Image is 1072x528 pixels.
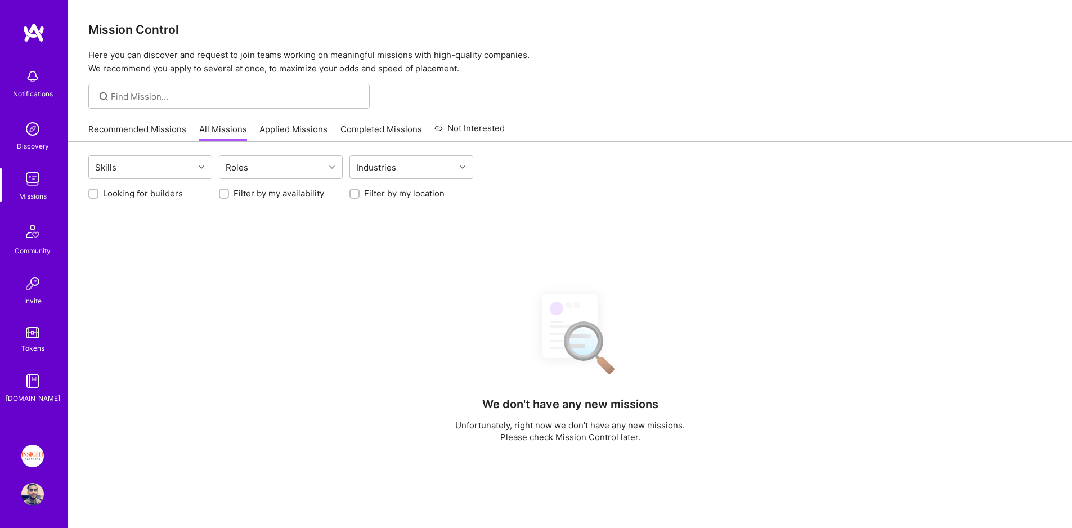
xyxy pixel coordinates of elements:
[21,272,44,295] img: Invite
[111,91,361,102] input: overall type: UNKNOWN_TYPE server type: NO_SERVER_DATA heuristic type: UNKNOWN_TYPE label: Find M...
[199,123,247,142] a: All Missions
[252,162,253,173] input: overall type: UNKNOWN_TYPE server type: NO_SERVER_DATA heuristic type: UNKNOWN_TYPE label: Roles ...
[364,187,445,199] label: Filter by my location
[97,90,110,103] i: icon SearchGrey
[353,159,399,176] div: Industries
[103,187,183,199] label: Looking for builders
[13,88,53,100] div: Notifications
[92,159,119,176] div: Skills
[21,445,44,467] img: Insight Partners: Data & AI - Sourcing
[21,168,44,190] img: teamwork
[15,245,51,257] div: Community
[455,419,685,431] p: Unfortunately, right now we don't have any new missions.
[199,164,204,170] i: icon Chevron
[6,392,60,404] div: [DOMAIN_NAME]
[434,122,505,142] a: Not Interested
[19,190,47,202] div: Missions
[21,118,44,140] img: discovery
[455,431,685,443] p: Please check Mission Control later.
[24,295,42,307] div: Invite
[21,65,44,88] img: bell
[120,162,122,173] input: overall type: UNKNOWN_TYPE server type: NO_SERVER_DATA heuristic type: UNKNOWN_TYPE label: Skills...
[23,23,45,43] img: logo
[522,284,618,382] img: No Results
[234,187,324,199] label: Filter by my availability
[259,123,328,142] a: Applied Missions
[460,164,465,170] i: icon Chevron
[340,123,422,142] a: Completed Missions
[19,483,47,505] a: User Avatar
[19,218,46,245] img: Community
[21,342,44,354] div: Tokens
[223,159,251,176] div: Roles
[88,123,186,142] a: Recommended Missions
[400,162,401,173] input: overall type: UNKNOWN_TYPE server type: NO_SERVER_DATA heuristic type: UNKNOWN_TYPE label: Indust...
[88,48,1052,75] p: Here you can discover and request to join teams working on meaningful missions with high-quality ...
[19,445,47,467] a: Insight Partners: Data & AI - Sourcing
[88,23,1052,37] h3: Mission Control
[17,140,49,152] div: Discovery
[329,164,335,170] i: icon Chevron
[21,483,44,505] img: User Avatar
[482,397,658,411] h4: We don't have any new missions
[21,370,44,392] img: guide book
[26,327,39,338] img: tokens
